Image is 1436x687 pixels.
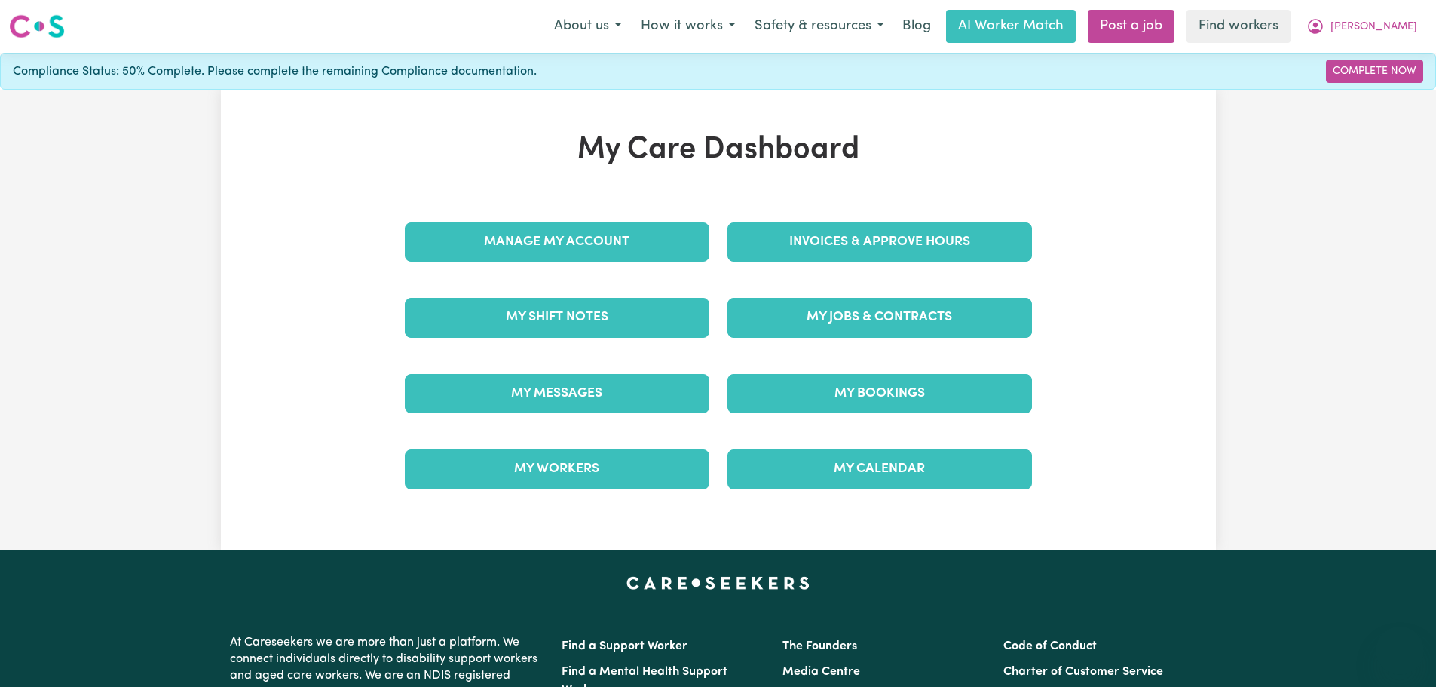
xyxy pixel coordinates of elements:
[727,449,1032,489] a: My Calendar
[9,13,65,40] img: Careseekers logo
[946,10,1076,43] a: AI Worker Match
[9,9,65,44] a: Careseekers logo
[1376,627,1424,675] iframe: Button to launch messaging window
[727,222,1032,262] a: Invoices & Approve Hours
[782,640,857,652] a: The Founders
[405,298,709,337] a: My Shift Notes
[893,10,940,43] a: Blog
[745,11,893,42] button: Safety & resources
[782,666,860,678] a: Media Centre
[1088,10,1174,43] a: Post a job
[631,11,745,42] button: How it works
[1186,10,1291,43] a: Find workers
[405,222,709,262] a: Manage My Account
[1326,60,1423,83] a: Complete Now
[1297,11,1427,42] button: My Account
[405,374,709,413] a: My Messages
[1003,666,1163,678] a: Charter of Customer Service
[405,449,709,489] a: My Workers
[626,577,810,589] a: Careseekers home page
[562,640,687,652] a: Find a Support Worker
[396,132,1041,168] h1: My Care Dashboard
[1330,19,1417,35] span: [PERSON_NAME]
[727,374,1032,413] a: My Bookings
[13,63,537,81] span: Compliance Status: 50% Complete. Please complete the remaining Compliance documentation.
[544,11,631,42] button: About us
[1003,640,1097,652] a: Code of Conduct
[727,298,1032,337] a: My Jobs & Contracts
